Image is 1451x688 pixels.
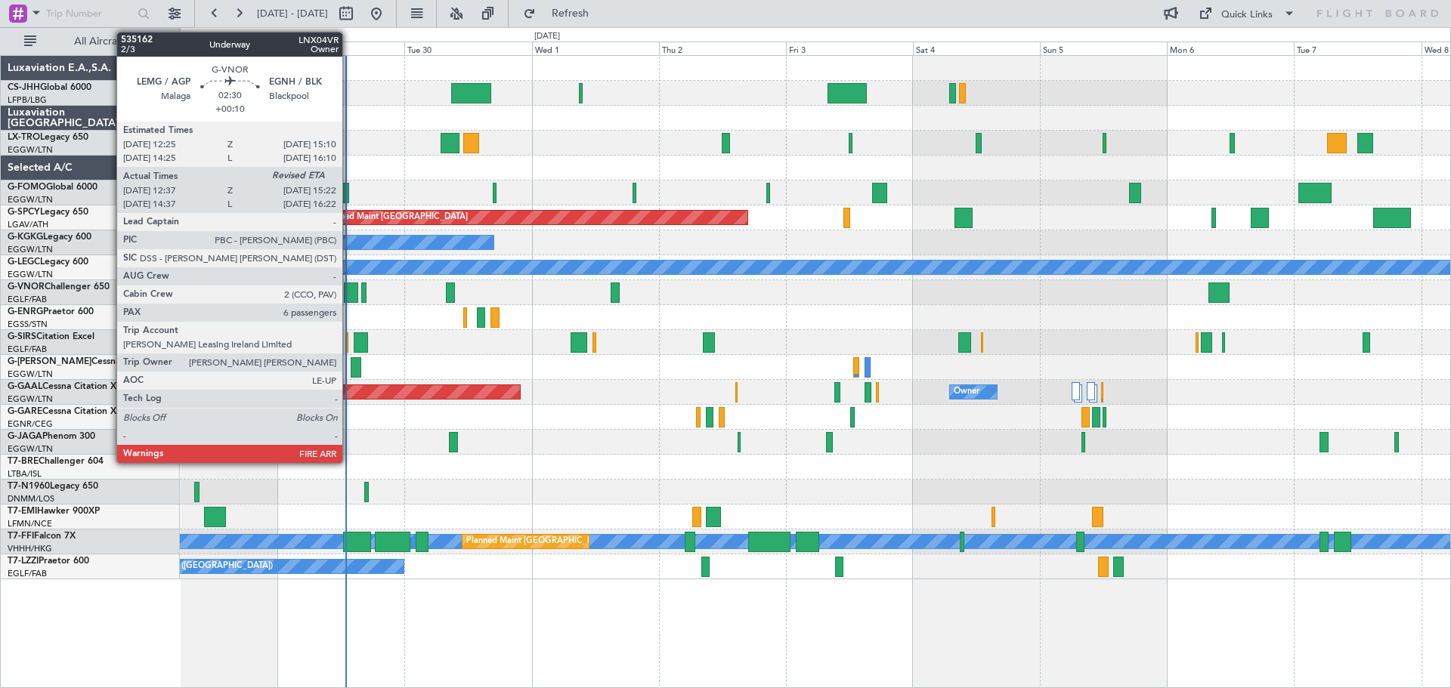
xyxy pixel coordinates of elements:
button: All Aircraft [17,29,164,54]
span: G-FOMO [8,183,46,192]
a: EGLF/FAB [8,344,47,355]
div: Sat 4 [913,42,1040,55]
a: T7-N1960Legacy 650 [8,482,98,491]
input: Trip Number [46,2,133,25]
a: EGGW/LTN [8,144,53,156]
span: T7-EMI [8,507,37,516]
span: G-SPCY [8,208,40,217]
a: T7-FFIFalcon 7X [8,532,76,541]
a: G-LEGCLegacy 600 [8,258,88,267]
a: EGGW/LTN [8,194,53,205]
div: Quick Links [1221,8,1273,23]
a: G-VNORChallenger 650 [8,282,110,292]
a: G-SPCYLegacy 650 [8,208,88,217]
span: T7-BRE [8,457,39,466]
span: G-[PERSON_NAME] [8,357,91,366]
a: T7-BREChallenger 604 [8,457,104,466]
div: Owner [954,381,979,403]
div: Sun 28 [150,42,277,55]
a: G-[PERSON_NAME]Cessna Citation XLS [8,357,175,366]
span: G-SIRS [8,332,36,341]
a: EGGW/LTN [8,244,53,255]
a: VHHH/HKG [8,543,52,554]
div: A/C Unavailable [154,356,217,378]
a: LFPB/LBG [8,94,47,106]
span: T7-FFI [8,532,34,541]
div: Fri 3 [786,42,913,55]
div: Mon 29 [277,42,404,55]
div: Planned Maint [GEOGRAPHIC_DATA] ([GEOGRAPHIC_DATA]) [225,331,463,353]
span: G-LEGC [8,258,40,267]
div: [DATE] [183,30,209,43]
span: Refresh [539,8,602,19]
span: G-JAGA [8,432,42,441]
a: G-KGKGLegacy 600 [8,233,91,242]
div: Sun 5 [1040,42,1167,55]
a: G-SIRSCitation Excel [8,332,94,341]
a: EGGW/LTN [8,393,53,405]
div: [DATE] [534,30,560,43]
a: G-GAALCessna Citation XLS+ [8,382,132,391]
span: G-GARE [8,407,42,416]
a: EGLF/FAB [8,568,47,579]
a: CS-JHHGlobal 6000 [8,83,91,92]
a: G-ENRGPraetor 600 [8,307,94,316]
div: Tue 7 [1294,42,1421,55]
button: Refresh [516,2,607,26]
div: Thu 2 [659,42,786,55]
a: EGGW/LTN [8,369,53,380]
span: LX-TRO [8,133,40,142]
a: EGLF/FAB [8,294,47,305]
span: G-GAAL [8,382,42,391]
span: T7-LZZI [8,557,39,566]
a: LTBA/ISL [8,468,42,480]
a: LGAV/ATH [8,219,48,230]
div: Tue 30 [404,42,531,55]
a: LFMN/NCE [8,518,52,529]
div: Planned Maint [GEOGRAPHIC_DATA] ([GEOGRAPHIC_DATA]) [196,131,435,154]
a: EGNR/CEG [8,418,53,430]
a: T7-LZZIPraetor 600 [8,557,89,566]
span: T7-N1960 [8,482,50,491]
a: EGGW/LTN [8,269,53,280]
a: EGSS/STN [8,319,48,330]
a: G-GARECessna Citation XLS+ [8,407,132,416]
button: Quick Links [1191,2,1303,26]
span: CS-JHH [8,83,40,92]
span: [DATE] - [DATE] [257,7,328,20]
div: Planned Maint [GEOGRAPHIC_DATA] [323,206,468,229]
a: EGGW/LTN [8,443,53,455]
div: Mon 6 [1167,42,1294,55]
span: G-ENRG [8,307,43,316]
a: G-JAGAPhenom 300 [8,432,95,441]
div: Planned Maint [GEOGRAPHIC_DATA] ([GEOGRAPHIC_DATA]) [466,530,704,553]
span: G-KGKG [8,233,43,242]
span: All Aircraft [39,36,159,47]
span: G-VNOR [8,282,45,292]
a: DNMM/LOS [8,493,54,504]
a: T7-EMIHawker 900XP [8,507,100,516]
a: LX-TROLegacy 650 [8,133,88,142]
div: Wed 1 [532,42,659,55]
a: G-FOMOGlobal 6000 [8,183,97,192]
